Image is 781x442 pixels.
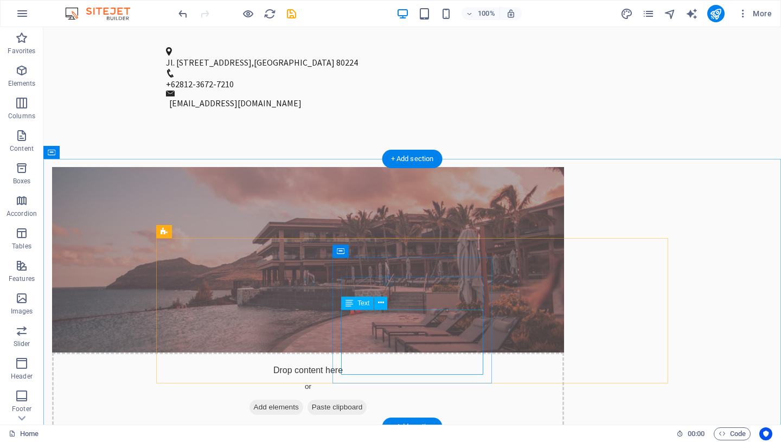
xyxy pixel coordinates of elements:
[9,427,39,440] a: Click to cancel selection. Double-click to open Pages
[357,300,369,306] span: Text
[126,71,258,81] a: [EMAIL_ADDRESS][DOMAIN_NAME]
[241,7,254,20] button: Click here to leave preview mode and continue editing
[709,8,722,20] i: Publish
[642,7,655,20] button: pages
[620,8,633,20] i: Design (Ctrl+Alt+Y)
[686,8,698,20] i: AI Writer
[62,7,144,20] img: Editor Logo
[12,242,31,251] p: Tables
[13,177,31,185] p: Boxes
[686,7,699,20] button: text_generator
[8,79,36,88] p: Elements
[206,373,260,388] span: Add elements
[263,7,276,20] button: reload
[620,7,633,20] button: design
[293,30,315,41] span: 80224
[11,372,33,381] p: Header
[733,5,776,22] button: More
[688,427,705,440] span: 00 00
[8,47,35,55] p: Favorites
[664,7,677,20] button: navigator
[123,52,190,62] span: +62812-3672-7210
[285,7,298,20] button: save
[382,150,443,168] div: + Add section
[177,8,189,20] i: Undo: Change text (Ctrl+Z)
[210,30,291,41] span: [GEOGRAPHIC_DATA]
[676,427,705,440] h6: Session time
[12,405,31,413] p: Footer
[478,7,495,20] h6: 100%
[759,427,772,440] button: Usercentrics
[10,144,34,153] p: Content
[707,5,725,22] button: publish
[123,30,208,41] span: Jl. [STREET_ADDRESS]
[7,209,37,218] p: Accordion
[264,8,276,20] i: Reload page
[9,325,521,402] div: Drop content here
[9,274,35,283] p: Features
[738,8,772,19] span: More
[642,8,655,20] i: Pages (Ctrl+Alt+S)
[695,430,697,438] span: :
[8,112,35,120] p: Columns
[176,7,189,20] button: undo
[382,418,443,436] div: + Add section
[462,7,500,20] button: 100%
[123,29,606,42] p: ,
[14,339,30,348] p: Slider
[11,307,33,316] p: Images
[285,8,298,20] i: Save (Ctrl+S)
[719,427,746,440] span: Code
[264,373,324,388] span: Paste clipboard
[714,427,751,440] button: Code
[664,8,676,20] i: Navigator
[506,9,516,18] i: On resize automatically adjust zoom level to fit chosen device.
